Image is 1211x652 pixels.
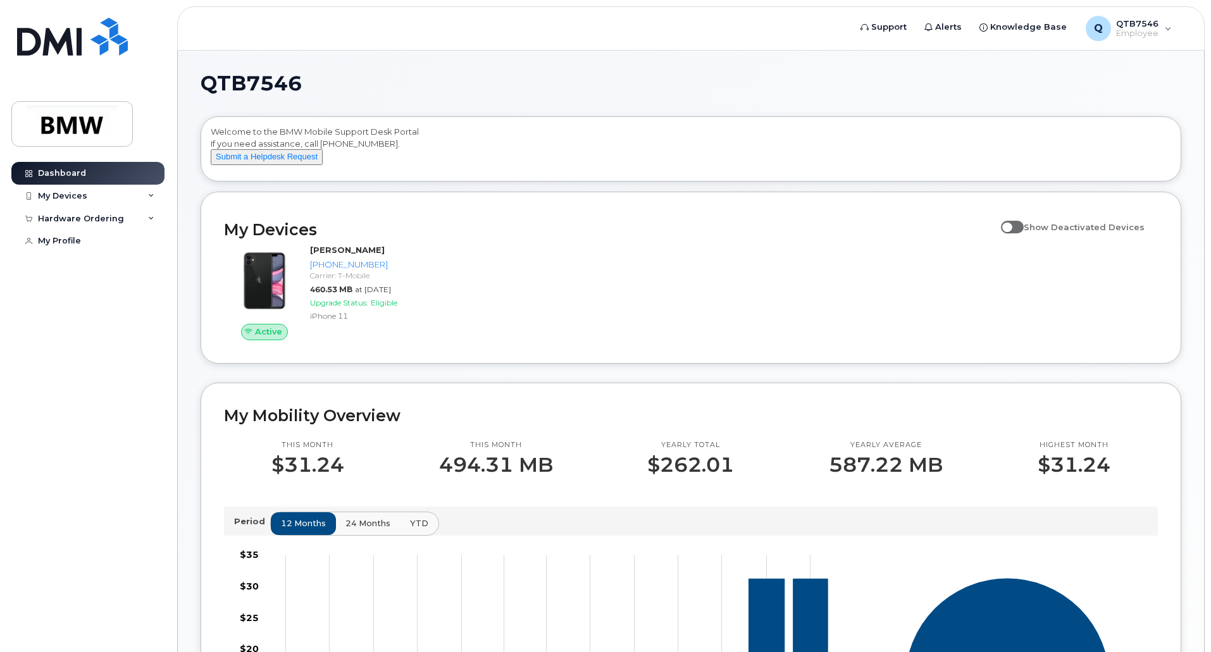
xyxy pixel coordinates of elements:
[310,311,441,321] div: iPhone 11
[310,285,352,294] span: 460.53 MB
[224,406,1158,425] h2: My Mobility Overview
[647,440,734,450] p: Yearly total
[829,440,943,450] p: Yearly average
[234,515,270,527] p: Period
[201,74,302,93] span: QTB7546
[310,270,441,281] div: Carrier: T-Mobile
[271,440,344,450] p: This month
[310,245,385,255] strong: [PERSON_NAME]
[234,250,295,311] img: iPhone_11.jpg
[211,126,1171,176] div: Welcome to the BMW Mobile Support Desk Portal If you need assistance, call [PHONE_NUMBER].
[240,580,259,591] tspan: $30
[211,149,323,165] button: Submit a Helpdesk Request
[240,549,259,560] tspan: $35
[271,453,344,476] p: $31.24
[1024,222,1145,232] span: Show Deactivated Devices
[355,285,391,294] span: at [DATE]
[1001,215,1011,225] input: Show Deactivated Devices
[310,298,368,307] span: Upgrade Status:
[647,453,734,476] p: $262.01
[439,440,553,450] p: This month
[1038,453,1110,476] p: $31.24
[345,517,390,529] span: 24 months
[224,220,995,239] h2: My Devices
[310,259,441,271] div: [PHONE_NUMBER]
[410,517,428,529] span: YTD
[240,612,259,623] tspan: $25
[371,298,397,307] span: Eligible
[255,326,282,338] span: Active
[439,453,553,476] p: 494.31 MB
[224,244,446,340] a: Active[PERSON_NAME][PHONE_NUMBER]Carrier: T-Mobile460.53 MBat [DATE]Upgrade Status:EligibleiPhone 11
[1038,440,1110,450] p: Highest month
[211,151,323,161] a: Submit a Helpdesk Request
[829,453,943,476] p: 587.22 MB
